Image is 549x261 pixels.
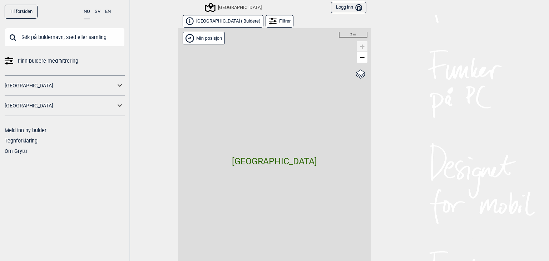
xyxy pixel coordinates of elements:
[206,3,262,12] div: [GEOGRAPHIC_DATA]
[339,32,367,38] div: 3 m
[5,127,46,133] a: Meld inn ny bulder
[84,5,90,19] button: NO
[183,32,225,44] div: Vis min posisjon
[5,148,28,154] a: Om Gryttr
[5,81,115,91] a: [GEOGRAPHIC_DATA]
[266,15,293,28] div: Filtrer
[357,41,367,52] a: Zoom in
[5,101,115,111] a: [GEOGRAPHIC_DATA]
[5,28,125,47] input: Søk på buldernavn, sted eller samling
[105,5,111,19] button: EN
[5,56,125,66] a: Finn buldere med filtrering
[183,15,263,28] a: [GEOGRAPHIC_DATA] ( Buldere)
[357,52,367,63] a: Zoom out
[331,2,366,14] button: Logg inn
[5,5,38,19] a: Til forsiden
[196,18,261,24] span: [GEOGRAPHIC_DATA] ( Buldere )
[5,138,38,144] a: Tegnforklaring
[95,5,100,19] button: SV
[354,66,367,82] a: Layers
[360,42,365,51] span: +
[272,148,277,152] div: [GEOGRAPHIC_DATA]
[360,53,365,62] span: −
[18,56,78,66] span: Finn buldere med filtrering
